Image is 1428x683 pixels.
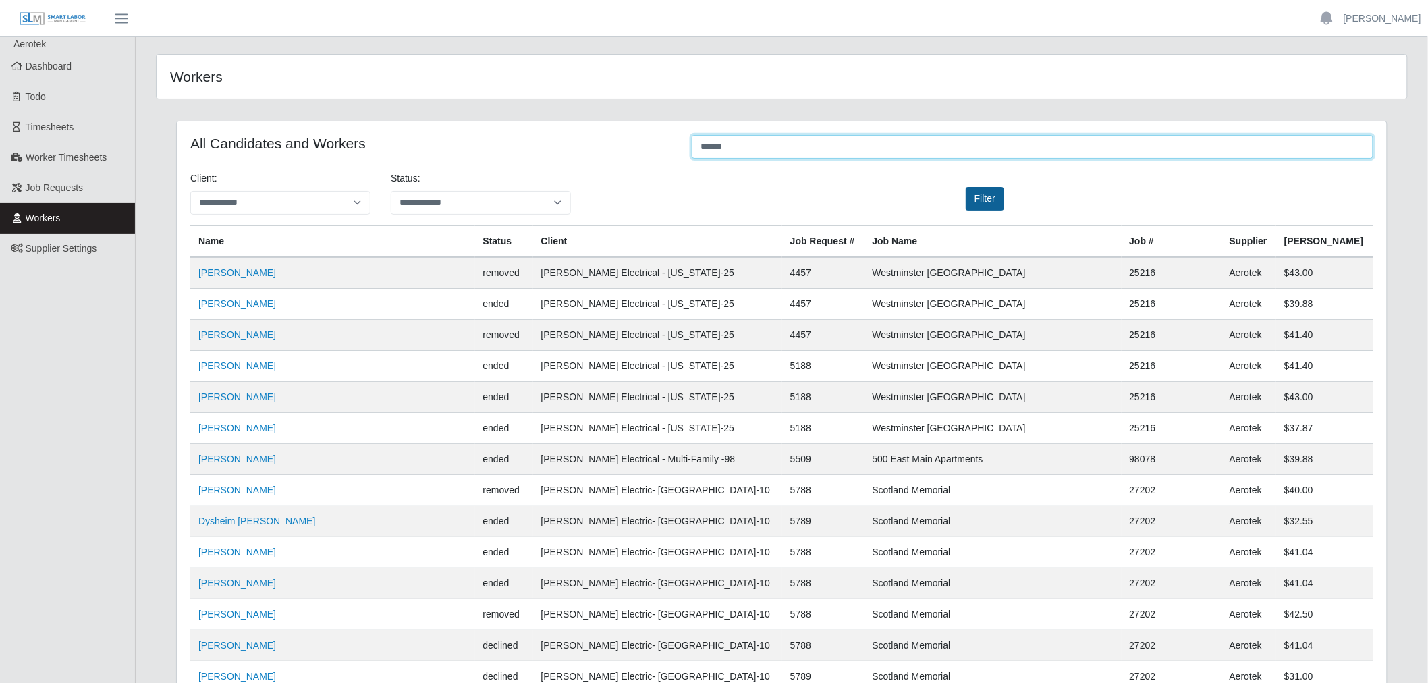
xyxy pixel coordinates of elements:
td: removed [475,257,533,289]
td: $32.55 [1276,506,1373,537]
th: Supplier [1221,226,1276,258]
td: removed [475,320,533,351]
td: $41.40 [1276,320,1373,351]
td: 98078 [1122,444,1221,475]
td: [PERSON_NAME] Electrical - [US_STATE]-25 [533,257,782,289]
td: $39.88 [1276,289,1373,320]
td: Scotland Memorial [864,568,1122,599]
td: $43.00 [1276,382,1373,413]
td: Westminster [GEOGRAPHIC_DATA] [864,289,1122,320]
td: [PERSON_NAME] Electrical - [US_STATE]-25 [533,351,782,382]
th: Client [533,226,782,258]
td: Westminster [GEOGRAPHIC_DATA] [864,382,1122,413]
td: Aerotek [1221,568,1276,599]
td: Scotland Memorial [864,537,1122,568]
a: [PERSON_NAME] [198,547,276,557]
td: Aerotek [1221,537,1276,568]
td: 5788 [782,568,864,599]
td: $41.04 [1276,537,1373,568]
th: Job Name [864,226,1122,258]
td: [PERSON_NAME] Electric- [GEOGRAPHIC_DATA]-10 [533,537,782,568]
td: ended [475,413,533,444]
td: 27202 [1122,568,1221,599]
td: 5789 [782,506,864,537]
td: ended [475,444,533,475]
a: Dysheim [PERSON_NAME] [198,516,315,526]
span: Job Requests [26,182,84,193]
td: $43.00 [1276,257,1373,289]
td: [PERSON_NAME] Electric- [GEOGRAPHIC_DATA]-10 [533,630,782,661]
td: ended [475,382,533,413]
td: Westminster [GEOGRAPHIC_DATA] [864,320,1122,351]
a: [PERSON_NAME] [1344,11,1421,26]
td: 5788 [782,599,864,630]
th: Status [475,226,533,258]
td: Aerotek [1221,413,1276,444]
span: Dashboard [26,61,72,72]
td: $40.00 [1276,475,1373,506]
a: [PERSON_NAME] [198,671,276,682]
td: Westminster [GEOGRAPHIC_DATA] [864,351,1122,382]
td: ended [475,289,533,320]
a: [PERSON_NAME] [198,391,276,402]
td: 25216 [1122,351,1221,382]
a: [PERSON_NAME] [198,578,276,589]
h4: Workers [170,68,668,85]
td: Westminster [GEOGRAPHIC_DATA] [864,257,1122,289]
a: [PERSON_NAME] [198,485,276,495]
th: Job Request # [782,226,864,258]
td: Scotland Memorial [864,599,1122,630]
td: [PERSON_NAME] Electric- [GEOGRAPHIC_DATA]-10 [533,475,782,506]
span: Todo [26,91,46,102]
td: Aerotek [1221,506,1276,537]
td: ended [475,506,533,537]
td: 5788 [782,630,864,661]
td: 5188 [782,413,864,444]
td: Aerotek [1221,289,1276,320]
td: 4457 [782,289,864,320]
a: [PERSON_NAME] [198,454,276,464]
span: Supplier Settings [26,243,97,254]
td: Aerotek [1221,444,1276,475]
td: $41.40 [1276,351,1373,382]
td: Aerotek [1221,599,1276,630]
td: ended [475,537,533,568]
td: ended [475,568,533,599]
td: [PERSON_NAME] Electric- [GEOGRAPHIC_DATA]-10 [533,599,782,630]
td: 27202 [1122,630,1221,661]
a: [PERSON_NAME] [198,298,276,309]
a: [PERSON_NAME] [198,267,276,278]
td: [PERSON_NAME] Electric- [GEOGRAPHIC_DATA]-10 [533,506,782,537]
a: [PERSON_NAME] [198,640,276,651]
h4: All Candidates and Workers [190,135,671,152]
td: declined [475,630,533,661]
td: Aerotek [1221,320,1276,351]
td: Aerotek [1221,257,1276,289]
td: $37.87 [1276,413,1373,444]
a: [PERSON_NAME] [198,422,276,433]
td: Scotland Memorial [864,630,1122,661]
td: Aerotek [1221,382,1276,413]
td: 4457 [782,257,864,289]
label: Client: [190,171,217,186]
span: Aerotek [13,38,46,49]
td: 27202 [1122,537,1221,568]
th: Job # [1122,226,1221,258]
span: Workers [26,213,61,223]
span: Worker Timesheets [26,152,107,163]
td: Aerotek [1221,475,1276,506]
td: [PERSON_NAME] Electrical - [US_STATE]-25 [533,320,782,351]
td: 25216 [1122,413,1221,444]
td: [PERSON_NAME] Electrical - [US_STATE]-25 [533,289,782,320]
td: [PERSON_NAME] Electrical - [US_STATE]-25 [533,382,782,413]
th: [PERSON_NAME] [1276,226,1373,258]
th: Name [190,226,475,258]
td: $42.50 [1276,599,1373,630]
td: 27202 [1122,599,1221,630]
span: Timesheets [26,121,74,132]
td: 5788 [782,537,864,568]
button: Filter [966,187,1004,211]
td: 500 East Main Apartments [864,444,1122,475]
td: Scotland Memorial [864,475,1122,506]
a: [PERSON_NAME] [198,329,276,340]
